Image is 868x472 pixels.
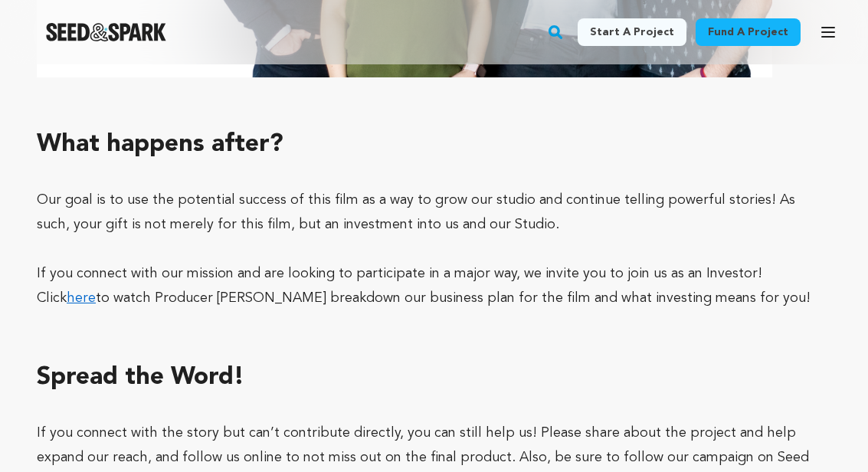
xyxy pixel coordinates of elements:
strong: What happens after? [37,133,283,157]
a: Fund a project [696,18,801,46]
strong: Spread the Word! [37,365,244,390]
img: Seed&Spark Logo Dark Mode [46,23,166,41]
a: Seed&Spark Homepage [46,23,166,41]
p: Our goal is to use the potential success of this film as a way to grow our studio and continue te... [37,188,831,237]
a: Start a project [578,18,686,46]
p: If you connect with our mission and are looking to participate in a major way, we invite you to j... [37,261,831,310]
a: here [67,291,96,305]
